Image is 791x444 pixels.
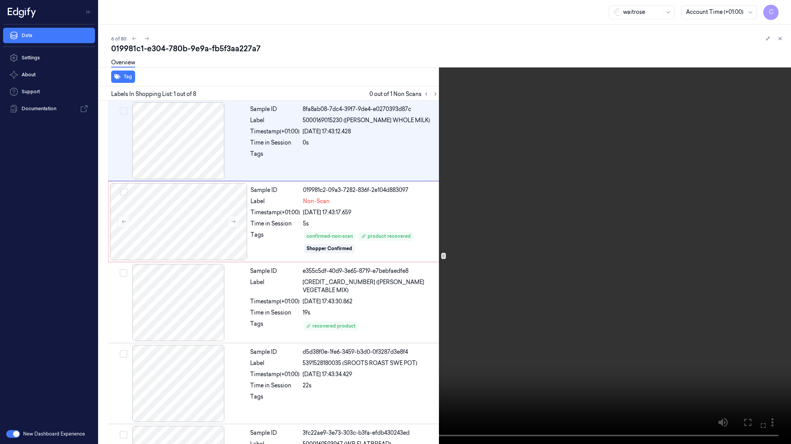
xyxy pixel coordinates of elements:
[303,209,438,217] div: [DATE] 17:43:17.659
[303,298,439,306] div: [DATE] 17:43:30.862
[251,220,300,228] div: Time in Session
[250,382,300,390] div: Time in Session
[303,186,438,194] div: 019981c2-09a3-7282-836f-2e104d883097
[303,220,438,228] div: 5s
[251,209,300,217] div: Timestamp (+01:00)
[3,84,95,99] a: Support
[307,245,352,252] div: Shopper Confirmed
[303,278,439,294] span: [CREDIT_CARD_NUMBER] ([PERSON_NAME] VEGETABLE MIX)
[250,139,300,147] div: Time in Session
[3,50,95,66] a: Settings
[250,128,300,136] div: Timestamp (+01:00)
[111,71,135,83] button: Tag
[3,101,95,116] a: Documentation
[303,309,439,317] div: 19s
[83,6,95,18] button: Toggle Navigation
[250,429,300,437] div: Sample ID
[120,107,127,115] button: Select row
[303,370,439,378] div: [DATE] 17:43:34.429
[250,309,300,317] div: Time in Session
[763,5,779,20] button: C
[250,116,300,124] div: Label
[303,116,430,124] span: 5000169015230 ([PERSON_NAME] WHOLE MILK)
[303,267,439,275] div: e355c5df-40d9-3e65-8719-e7bebfaedfe8
[361,233,411,240] div: product recovered
[303,139,439,147] div: 0s
[250,105,300,113] div: Sample ID
[303,429,439,437] div: 3fc22ae9-3e73-303c-b3fa-efdb430243ed
[250,359,300,367] div: Label
[369,89,440,99] span: 0 out of 1 Non Scans
[250,370,300,378] div: Timestamp (+01:00)
[307,233,353,240] div: confirmed-non-scan
[251,186,300,194] div: Sample ID
[120,188,128,196] button: Select row
[250,348,300,356] div: Sample ID
[250,298,300,306] div: Timestamp (+01:00)
[120,431,127,439] button: Select row
[303,197,330,205] span: Non-Scan
[303,105,439,113] div: 8fa8ab08-7dc4-39f7-9de4-e0270393d87c
[303,348,439,356] div: d5d38f0e-1fe6-3459-b3d0-0f3287d3e8f4
[250,150,300,162] div: Tags
[111,35,127,42] span: 6 of 80
[3,28,95,43] a: Data
[111,90,196,98] span: Labels In Shopping List: 1 out of 8
[3,67,95,82] button: About
[111,59,135,67] a: Overview
[120,350,127,358] button: Select row
[250,320,300,332] div: Tags
[251,231,300,254] div: Tags
[251,197,300,205] div: Label
[250,393,300,405] div: Tags
[303,128,439,136] div: [DATE] 17:43:12.428
[250,278,300,294] div: Label
[303,382,439,390] div: 22s
[120,269,127,277] button: Select row
[111,43,785,54] div: 019981c1-e304-780b-9e9a-fb5f3aa227a7
[303,359,417,367] span: 5391528180035 (SROOTS ROAST SWE POT)
[250,267,300,275] div: Sample ID
[306,323,356,330] div: recovered product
